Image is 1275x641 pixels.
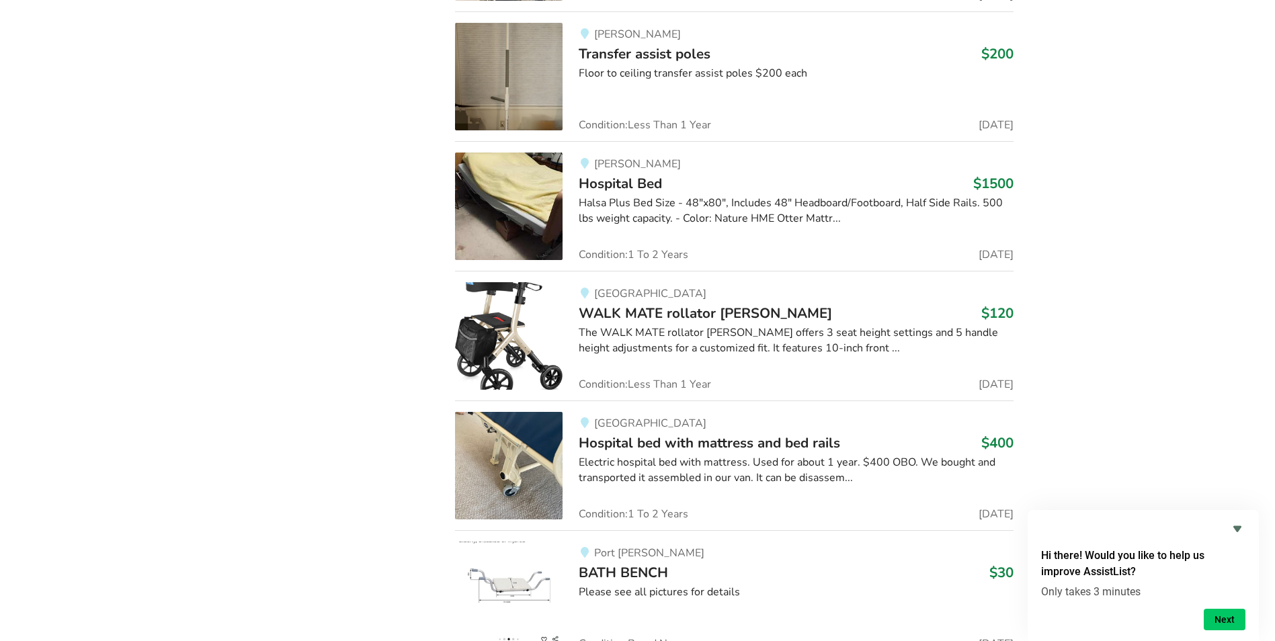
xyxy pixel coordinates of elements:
[579,174,662,193] span: Hospital Bed
[594,286,706,301] span: [GEOGRAPHIC_DATA]
[579,379,711,390] span: Condition: Less Than 1 Year
[455,23,563,130] img: transfer aids-transfer assist poles
[579,44,710,63] span: Transfer assist poles
[455,153,563,260] img: bedroom equipment-hospital bed
[579,433,840,452] span: Hospital bed with mattress and bed rails
[579,249,688,260] span: Condition: 1 To 2 Years
[981,304,1014,322] h3: $120
[579,585,1014,600] div: Please see all pictures for details
[455,412,563,519] img: bedroom equipment-hospital bed with mattress and bed rails
[594,157,681,171] span: [PERSON_NAME]
[579,563,668,582] span: BATH BENCH
[455,282,563,390] img: mobility-walk mate rollator walker
[1041,521,1245,630] div: Hi there! Would you like to help us improve AssistList?
[1041,585,1245,598] p: Only takes 3 minutes
[455,271,1014,400] a: mobility-walk mate rollator walker[GEOGRAPHIC_DATA]WALK MATE rollator [PERSON_NAME]$120The WALK M...
[594,416,706,431] span: [GEOGRAPHIC_DATA]
[579,304,832,323] span: WALK MATE rollator [PERSON_NAME]
[989,564,1014,581] h3: $30
[1041,548,1245,580] h2: Hi there! Would you like to help us improve AssistList?
[594,27,681,42] span: [PERSON_NAME]
[455,400,1014,530] a: bedroom equipment-hospital bed with mattress and bed rails [GEOGRAPHIC_DATA]Hospital bed with mat...
[579,509,688,519] span: Condition: 1 To 2 Years
[979,509,1014,519] span: [DATE]
[979,379,1014,390] span: [DATE]
[579,325,1014,356] div: The WALK MATE rollator [PERSON_NAME] offers 3 seat height settings and 5 handle height adjustment...
[973,175,1014,192] h3: $1500
[455,141,1014,271] a: bedroom equipment-hospital bed [PERSON_NAME]Hospital Bed$1500Halsa Plus Bed Size - 48"x80", Inclu...
[455,11,1014,141] a: transfer aids-transfer assist poles[PERSON_NAME]Transfer assist poles$200Floor to ceiling transfe...
[979,120,1014,130] span: [DATE]
[579,196,1014,226] div: Halsa Plus Bed Size - 48"x80", Includes 48" Headboard/Footboard, Half Side Rails. 500 lbs weight ...
[594,546,704,560] span: Port [PERSON_NAME]
[981,434,1014,452] h3: $400
[579,455,1014,486] div: Electric hospital bed with mattress. Used for about 1 year. $400 OBO. We bought and transported i...
[979,249,1014,260] span: [DATE]
[1229,521,1245,537] button: Hide survey
[579,66,1014,81] div: Floor to ceiling transfer assist poles $200 each
[981,45,1014,62] h3: $200
[1204,609,1245,630] button: Next question
[579,120,711,130] span: Condition: Less Than 1 Year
